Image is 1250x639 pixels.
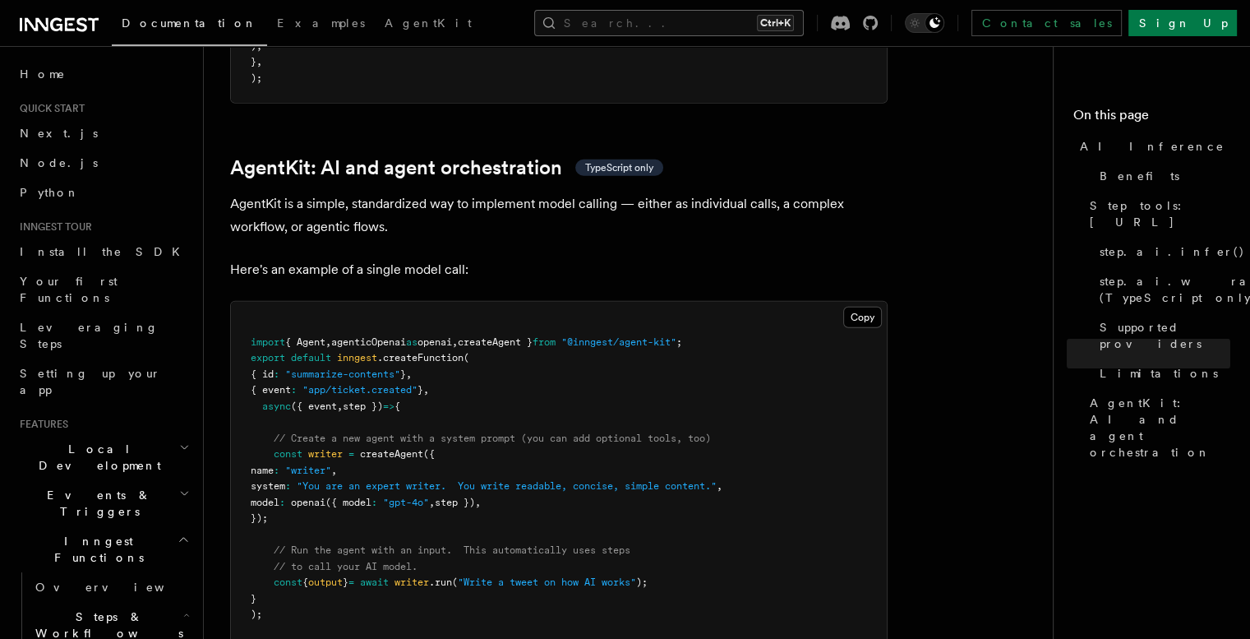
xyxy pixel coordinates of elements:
[13,487,179,520] span: Events & Triggers
[13,418,68,431] span: Features
[1100,319,1230,352] span: Supported providers
[274,465,279,476] span: :
[1093,237,1230,266] a: step.ai.infer()
[757,15,794,31] kbd: Ctrl+K
[291,401,337,412] span: ({ event
[262,401,291,412] span: async
[13,148,193,178] a: Node.js
[337,401,343,412] span: ,
[1090,395,1230,461] span: AgentKit: AI and agent orchestration
[251,40,262,52] span: );
[435,497,475,508] span: step })
[676,336,682,348] span: ;
[13,178,193,207] a: Python
[274,433,711,444] span: // Create a new agent with a system prompt (you can add optional tools, too)
[371,497,377,508] span: :
[279,497,285,508] span: :
[13,434,193,480] button: Local Development
[1128,10,1237,36] a: Sign Up
[277,16,365,30] span: Examples
[256,56,262,67] span: ,
[20,66,66,82] span: Home
[230,258,888,281] p: Here's an example of a single model call:
[251,384,291,396] span: { event
[1100,365,1218,382] span: Limitations
[717,480,722,492] span: ,
[251,72,262,84] span: );
[302,384,417,396] span: "app/ticket.created"
[20,127,98,140] span: Next.js
[274,576,302,588] span: const
[13,533,178,566] span: Inngest Functions
[291,384,297,396] span: :
[394,576,429,588] span: writer
[20,156,98,169] span: Node.js
[464,352,469,363] span: (
[251,336,285,348] span: import
[13,480,193,526] button: Events & Triggers
[13,59,193,89] a: Home
[383,497,429,508] span: "gpt-4o"
[274,448,302,460] span: const
[475,497,481,508] span: ,
[251,512,268,524] span: });
[348,448,354,460] span: =
[297,480,717,492] span: "You are an expert writer. You write readable, concise, simple content."
[636,576,648,588] span: );
[20,275,118,304] span: Your first Functions
[13,220,92,234] span: Inngest tour
[385,16,472,30] span: AgentKit
[35,581,205,594] span: Overview
[1100,243,1245,260] span: step.ai.infer()
[122,16,257,30] span: Documentation
[285,368,400,380] span: "summarize-contents"
[452,336,458,348] span: ,
[905,13,944,33] button: Toggle dark mode
[13,526,193,572] button: Inngest Functions
[348,576,354,588] span: =
[360,448,423,460] span: createAgent
[406,368,412,380] span: ,
[285,480,291,492] span: :
[1083,388,1230,467] a: AgentKit: AI and agent orchestration
[251,609,262,620] span: );
[274,544,630,556] span: // Run the agent with an input. This automatically uses steps
[274,561,417,572] span: // to call your AI model.
[308,576,343,588] span: output
[417,384,423,396] span: }
[1080,138,1225,155] span: AI Inference
[251,56,256,67] span: }
[20,321,159,350] span: Leveraging Steps
[230,156,663,179] a: AgentKit: AI and agent orchestrationTypeScript only
[274,368,279,380] span: :
[251,352,285,363] span: export
[308,448,343,460] span: writer
[394,401,400,412] span: {
[331,465,337,476] span: ,
[452,576,458,588] span: (
[1093,359,1230,388] a: Limitations
[325,336,331,348] span: ,
[267,5,375,44] a: Examples
[29,572,193,602] a: Overview
[375,5,482,44] a: AgentKit
[13,266,193,313] a: Your first Functions
[20,245,190,258] span: Install the SDK
[458,336,533,348] span: createAgent }
[13,237,193,266] a: Install the SDK
[1090,197,1230,230] span: Step tools: [URL]
[1093,266,1230,313] a: step.ai.wrap() (TypeScript only)
[1073,132,1230,161] a: AI Inference
[13,313,193,359] a: Leveraging Steps
[534,10,804,36] button: Search...Ctrl+K
[291,352,331,363] span: default
[343,576,348,588] span: }
[423,448,435,460] span: ({
[561,336,676,348] span: "@inngest/agent-kit"
[325,497,371,508] span: ({ model
[429,497,435,508] span: ,
[251,465,274,476] span: name
[285,465,331,476] span: "writer"
[1093,161,1230,191] a: Benefits
[13,102,85,115] span: Quick start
